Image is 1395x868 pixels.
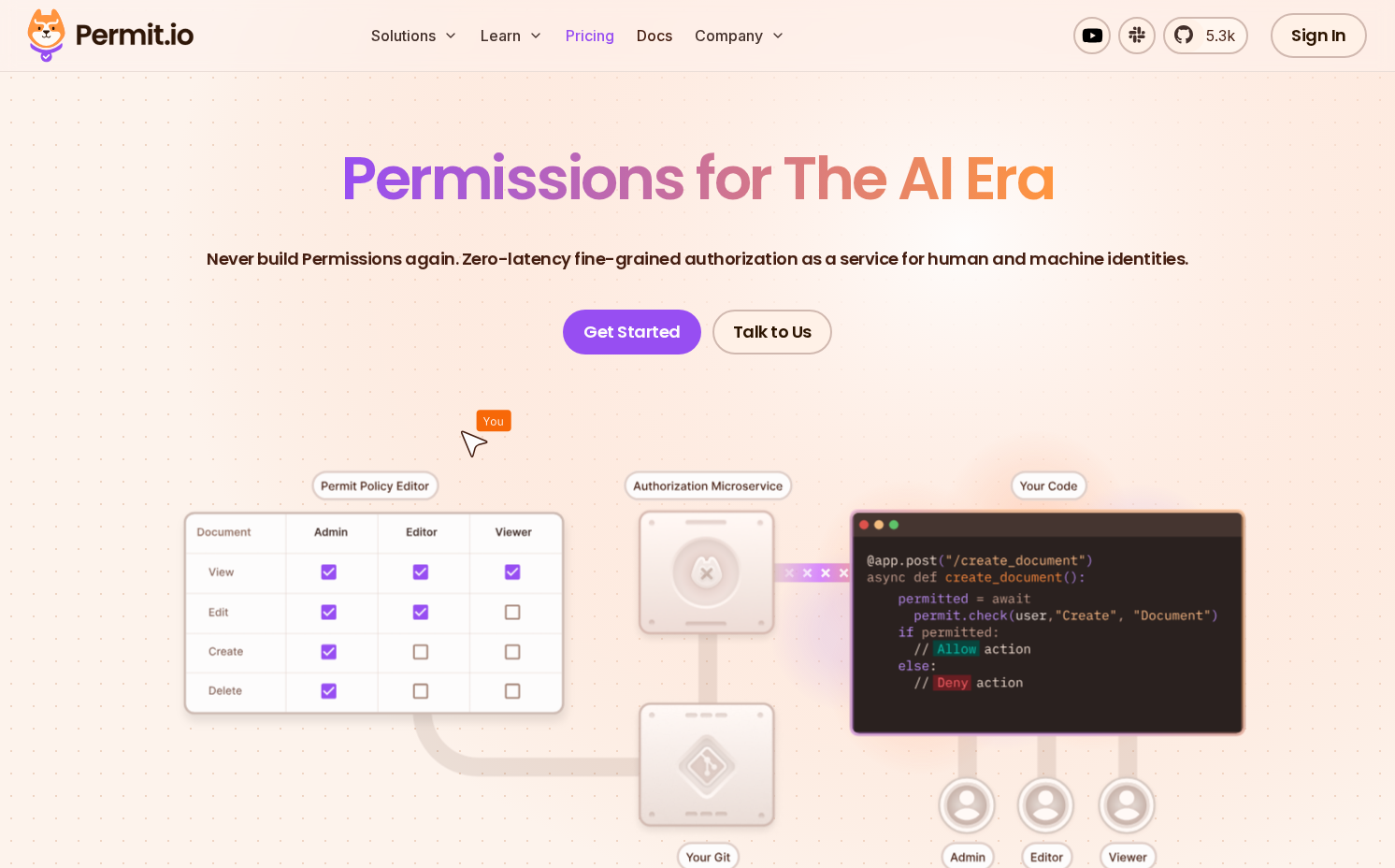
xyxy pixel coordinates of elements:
[558,17,622,54] a: Pricing
[629,17,680,54] a: Docs
[473,17,551,54] button: Learn
[364,17,466,54] button: Solutions
[341,137,1054,220] span: Permissions for The AI Era
[687,17,793,54] button: Company
[1271,13,1367,58] a: Sign In
[712,310,832,354] a: Talk to Us
[1163,17,1248,54] a: 5.3k
[563,310,701,354] a: Get Started
[207,246,1188,272] p: Never build Permissions again. Zero-latency fine-grained authorization as a service for human and...
[1195,24,1235,47] span: 5.3k
[19,4,202,67] img: Permit logo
